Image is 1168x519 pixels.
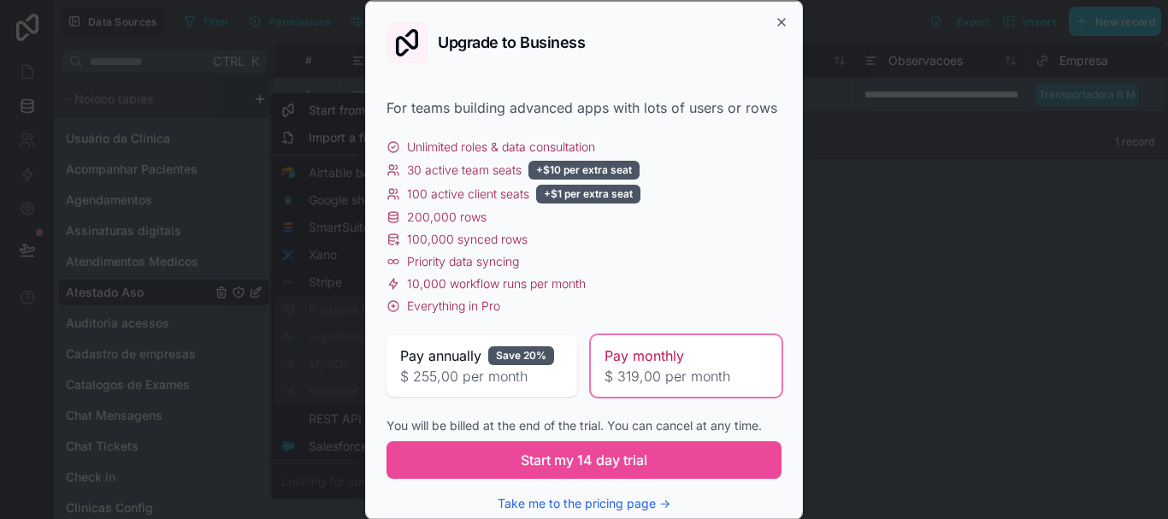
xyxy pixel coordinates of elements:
div: +$1 per extra seat [536,184,640,203]
span: Pay monthly [605,345,684,365]
div: Save 20% [488,345,554,364]
span: Pay annually [400,345,481,365]
span: 100,000 synced rows [407,230,528,247]
span: $ 255,00 per month [400,365,563,386]
span: 100 active client seats [407,185,529,202]
button: Start my 14 day trial [386,440,782,478]
span: Unlimited roles & data consultation [407,138,595,155]
span: Start my 14 day trial [521,449,647,469]
div: +$10 per extra seat [528,160,640,179]
div: For teams building advanced apps with lots of users or rows [386,97,782,117]
h2: Upgrade to Business [438,34,585,50]
span: 30 active team seats [407,161,522,178]
div: You will be billed at the end of the trial. You can cancel at any time. [386,416,782,433]
button: Take me to the pricing page → [498,494,670,511]
span: 10,000 workflow runs per month [407,274,586,292]
span: Everything in Pro [407,297,500,314]
span: $ 319,00 per month [605,365,768,386]
span: Priority data syncing [407,252,519,269]
span: 200,000 rows [407,208,487,225]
